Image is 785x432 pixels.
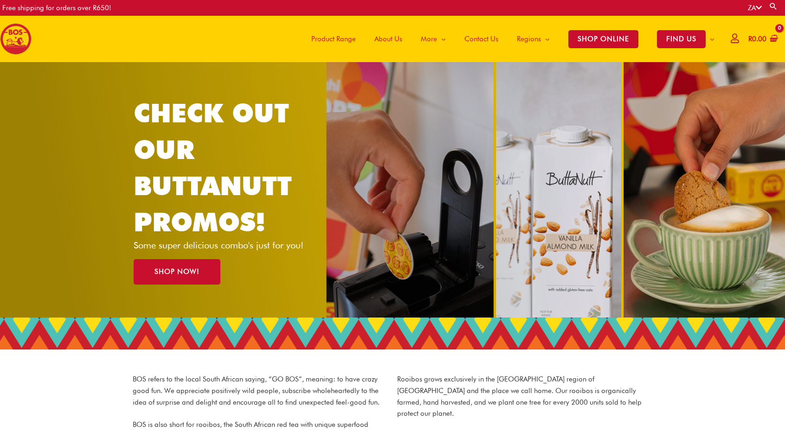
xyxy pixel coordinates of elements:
a: ZA [748,4,762,12]
span: SHOP NOW! [154,268,199,275]
a: About Us [365,16,412,62]
span: FIND US [657,30,706,48]
p: BOS refers to the local South African saying, “GO BOS”, meaning: to have crazy good fun. We appre... [133,374,388,408]
span: SHOP ONLINE [568,30,638,48]
a: Product Range [302,16,365,62]
span: R [748,35,752,43]
bdi: 0.00 [748,35,766,43]
span: Regions [517,25,541,53]
span: About Us [374,25,402,53]
a: CHECK OUT OUR BUTTANUTT PROMOS! [134,97,292,237]
a: Regions [508,16,559,62]
span: Contact Us [464,25,498,53]
a: More [412,16,455,62]
span: Product Range [311,25,356,53]
a: Search button [769,2,778,11]
a: SHOP ONLINE [559,16,648,62]
a: SHOP NOW! [134,259,220,285]
span: More [421,25,437,53]
p: Rooibos grows exclusively in the [GEOGRAPHIC_DATA] region of [GEOGRAPHIC_DATA] and the place we c... [397,374,652,419]
a: Contact Us [455,16,508,62]
p: Some super delicious combo's just for you! [134,241,320,250]
nav: Site Navigation [295,16,724,62]
a: View Shopping Cart, empty [746,29,778,50]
